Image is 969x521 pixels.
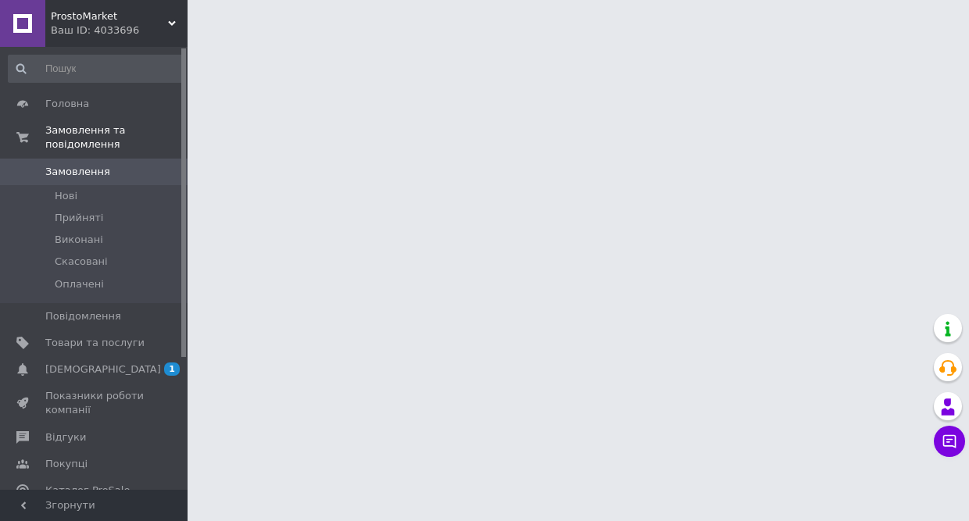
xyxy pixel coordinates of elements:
span: Показники роботи компанії [45,389,145,417]
span: Покупці [45,457,88,471]
span: Скасовані [55,255,108,269]
span: Каталог ProSale [45,484,130,498]
span: ProstoMarket [51,9,168,23]
span: Оплачені [55,277,104,291]
span: Відгуки [45,430,86,444]
span: Повідомлення [45,309,121,323]
button: Чат з покупцем [934,426,965,457]
span: Прийняті [55,211,103,225]
span: Замовлення [45,165,110,179]
span: 1 [164,362,180,376]
input: Пошук [8,55,184,83]
span: [DEMOGRAPHIC_DATA] [45,362,161,376]
span: Головна [45,97,89,111]
div: Ваш ID: 4033696 [51,23,188,37]
span: Товари та послуги [45,336,145,350]
span: Нові [55,189,77,203]
span: Замовлення та повідомлення [45,123,188,152]
span: Виконані [55,233,103,247]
